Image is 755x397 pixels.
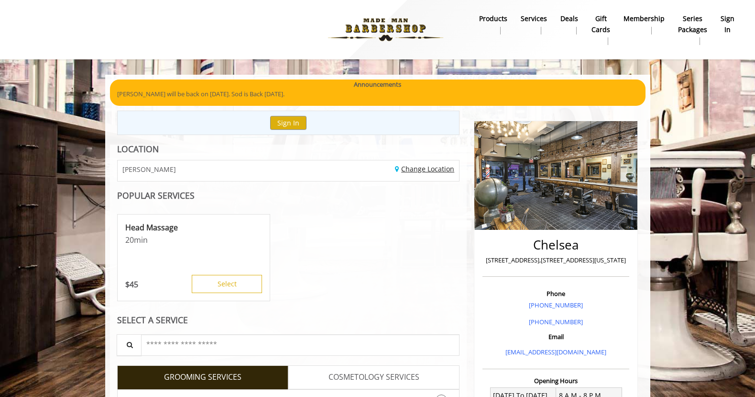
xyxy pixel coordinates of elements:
a: [PHONE_NUMBER] [529,301,583,309]
span: COSMETOLOGY SERVICES [328,371,419,384]
b: sign in [721,13,734,35]
button: Service Search [117,334,142,356]
span: min [134,235,148,245]
img: Made Man Barbershop logo [320,3,451,56]
a: ServicesServices [514,12,554,37]
h3: Phone [485,290,627,297]
b: LOCATION [117,143,159,155]
b: Announcements [354,79,401,90]
span: [PERSON_NAME] [122,166,176,173]
h3: Email [485,333,627,340]
a: Change Location [395,164,454,173]
a: sign insign in [714,12,741,37]
h3: Opening Hours [482,377,629,384]
div: SELECT A SERVICE [117,316,460,325]
p: Head Massage [125,222,262,233]
a: DealsDeals [554,12,585,37]
a: MembershipMembership [617,12,671,37]
b: Series packages [678,13,707,35]
h2: Chelsea [485,238,627,252]
b: Services [521,13,547,24]
a: Productsproducts [472,12,514,37]
button: Select [192,275,262,293]
p: 20 [125,235,262,245]
p: 45 [125,279,138,290]
p: [STREET_ADDRESS],[STREET_ADDRESS][US_STATE] [485,255,627,265]
span: GROOMING SERVICES [164,371,241,384]
a: Gift cardsgift cards [585,12,617,47]
p: [PERSON_NAME] will be back on [DATE]. Sod is Back [DATE]. [117,89,638,99]
a: [PHONE_NUMBER] [529,318,583,326]
b: gift cards [591,13,610,35]
a: Series packagesSeries packages [671,12,714,47]
b: POPULAR SERVICES [117,190,195,201]
b: products [479,13,507,24]
b: Membership [624,13,665,24]
button: Sign In [270,116,306,130]
a: [EMAIL_ADDRESS][DOMAIN_NAME] [505,348,606,356]
span: $ [125,279,130,290]
b: Deals [560,13,578,24]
